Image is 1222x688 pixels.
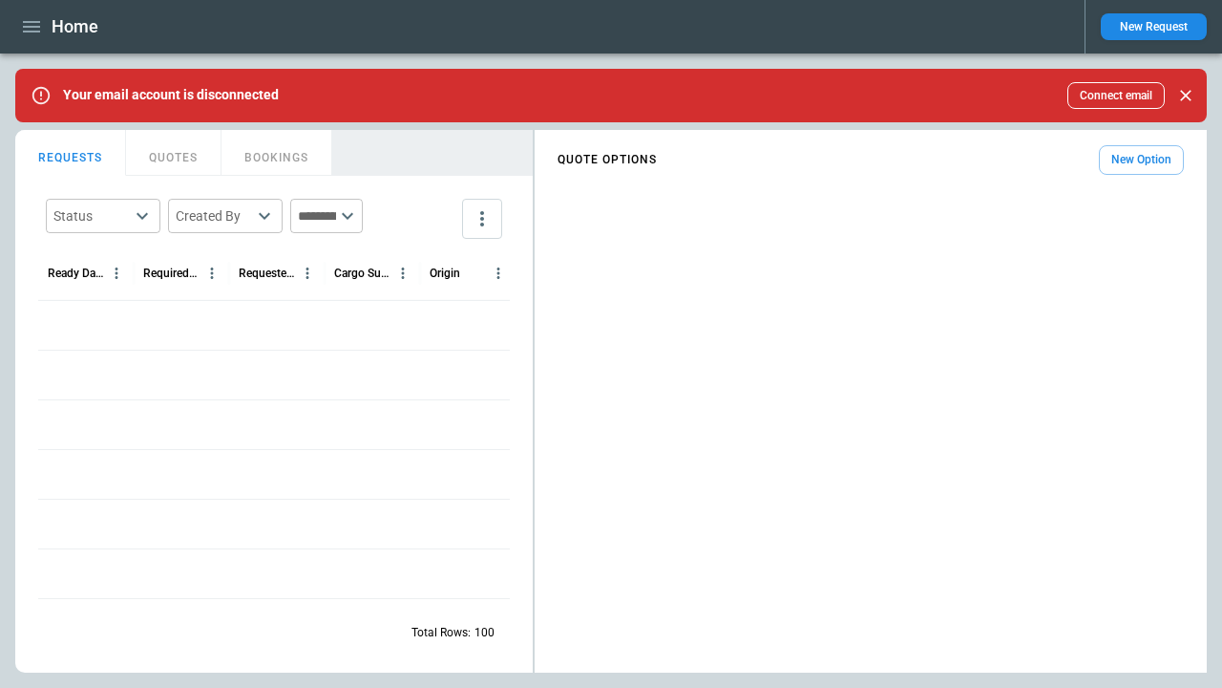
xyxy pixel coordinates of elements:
h4: QUOTE OPTIONS [558,156,657,164]
button: Required Date & Time (UTC) column menu [200,261,224,286]
button: QUOTES [126,130,221,176]
button: more [462,199,502,239]
div: Status [53,206,130,226]
div: scrollable content [535,138,1207,183]
div: Requested Route [239,267,295,280]
div: dismiss [1172,75,1199,117]
div: Cargo Summary [334,267,390,280]
button: Ready Date & Time (UTC) column menu [104,261,129,286]
div: Ready Date & Time (UTC) [48,267,104,280]
button: New Request [1101,13,1207,40]
div: Required Date & Time (UTC) [143,267,200,280]
button: Origin column menu [486,261,511,286]
button: Connect email [1067,82,1165,109]
div: Created By [176,206,252,226]
p: 100 [474,625,495,641]
button: BOOKINGS [221,130,332,176]
div: Origin [430,267,460,280]
button: Cargo Summary column menu [390,261,415,286]
button: New Option [1099,145,1184,175]
h1: Home [52,15,98,38]
p: Your email account is disconnected [63,87,279,103]
button: Requested Route column menu [295,261,320,286]
button: REQUESTS [15,130,126,176]
p: Total Rows: [411,625,471,641]
button: Close [1172,82,1199,109]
